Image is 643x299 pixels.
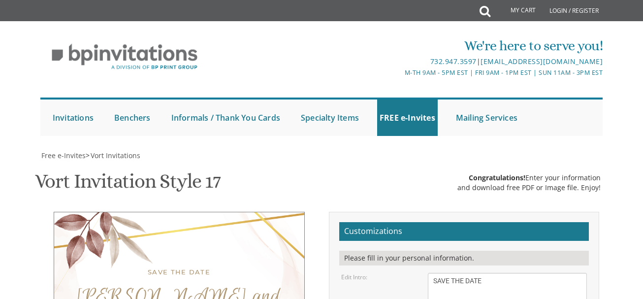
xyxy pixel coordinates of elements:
a: Vort Invitations [90,151,140,160]
a: Invitations [50,100,96,136]
a: Informals / Thank You Cards [169,100,283,136]
div: We're here to serve you! [228,36,603,56]
a: My Cart [489,1,543,21]
a: [EMAIL_ADDRESS][DOMAIN_NAME] [481,57,603,66]
a: Benchers [112,100,153,136]
div: M-Th 9am - 5pm EST | Fri 9am - 1pm EST | Sun 11am - 3pm EST [228,67,603,78]
iframe: chat widget [602,260,633,289]
div: and download free PDF or Image file. Enjoy! [457,183,601,193]
a: Specialty Items [298,100,361,136]
a: 732.947.3597 [430,57,477,66]
a: Free e-Invites [40,151,86,160]
div: SAVE THE DATE [74,266,285,278]
div: Please fill in your personal information. [339,251,589,266]
span: Vort Invitations [91,151,140,160]
h1: Vort Invitation Style 17 [35,170,221,199]
span: Congratulations! [469,173,525,182]
div: Enter your information [457,173,601,183]
a: Mailing Services [453,100,520,136]
img: BP Invitation Loft [40,36,209,77]
label: Edit Intro: [341,273,367,281]
div: | [228,56,603,67]
span: > [86,151,140,160]
h2: Customizations [339,222,589,241]
a: FREE e-Invites [377,100,438,136]
span: Free e-Invites [41,151,86,160]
